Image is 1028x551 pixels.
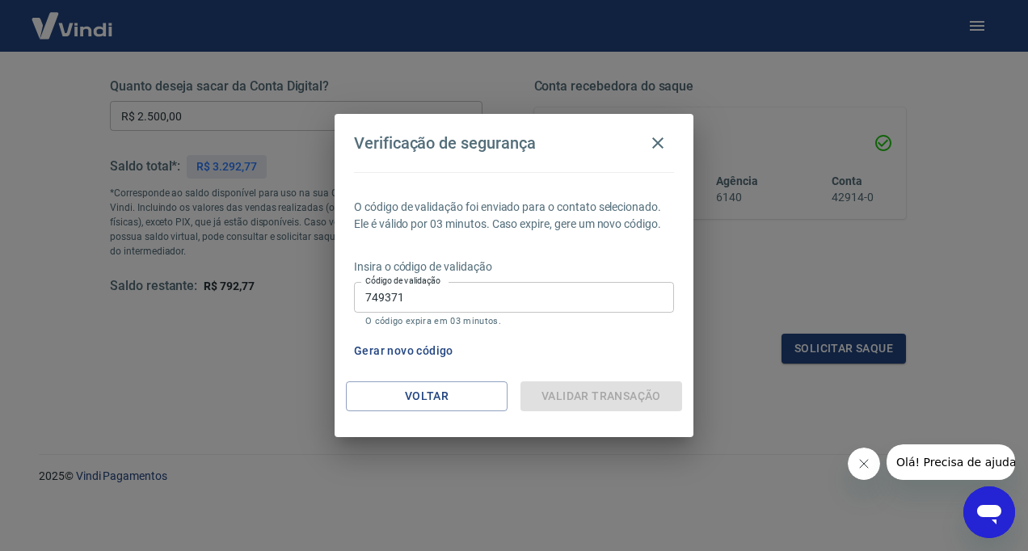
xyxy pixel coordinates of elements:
p: O código expira em 03 minutos. [365,316,663,326]
h4: Verificação de segurança [354,133,536,153]
p: O código de validação foi enviado para o contato selecionado. Ele é válido por 03 minutos. Caso e... [354,199,674,233]
iframe: Button to launch messaging window [963,486,1015,538]
iframe: Close message [848,448,880,480]
button: Voltar [346,381,508,411]
iframe: Message from company [887,444,1015,480]
span: Olá! Precisa de ajuda? [10,11,136,24]
label: Código de validação [365,275,440,287]
p: Insira o código de validação [354,259,674,275]
button: Gerar novo código [348,336,460,366]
